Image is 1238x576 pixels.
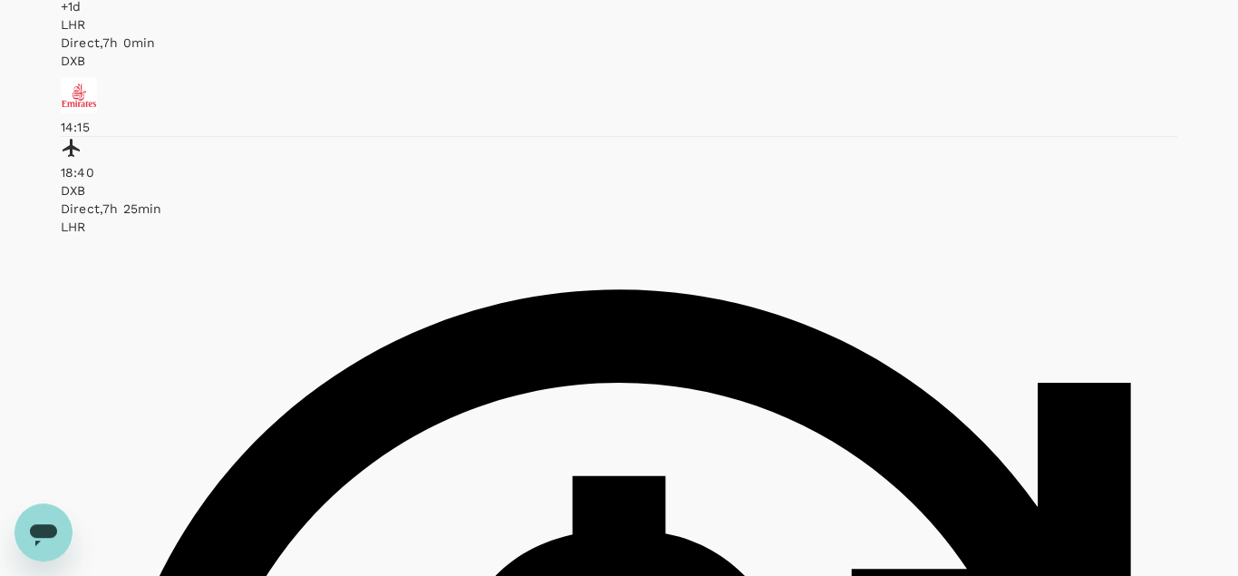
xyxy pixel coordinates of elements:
p: DXB [61,181,1177,200]
p: LHR [61,218,1177,236]
div: Direct , 7h 0min [61,34,1177,52]
img: EK [61,77,97,113]
div: Direct , 7h 25min [61,200,1177,218]
p: LHR [61,15,1177,34]
p: 18:40 [61,163,1177,181]
p: DXB [61,52,1177,70]
p: 14:15 [61,118,1177,136]
iframe: Button to launch messaging window [15,503,73,561]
